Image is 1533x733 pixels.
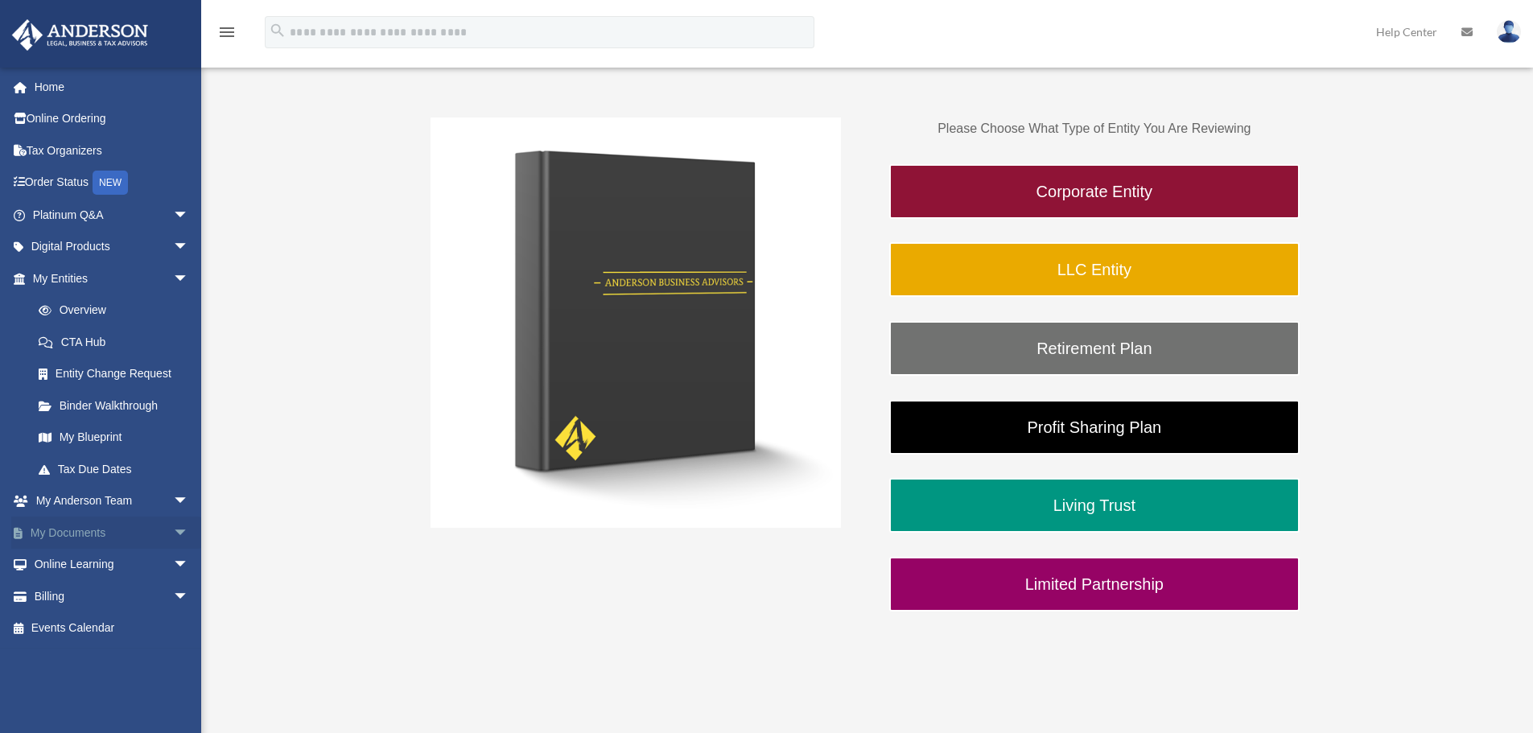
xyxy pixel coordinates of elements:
[23,453,213,485] a: Tax Due Dates
[889,242,1300,297] a: LLC Entity
[23,389,205,422] a: Binder Walkthrough
[23,358,213,390] a: Entity Change Request
[173,199,205,232] span: arrow_drop_down
[11,262,213,294] a: My Entitiesarrow_drop_down
[889,164,1300,219] a: Corporate Entity
[173,231,205,264] span: arrow_drop_down
[173,517,205,550] span: arrow_drop_down
[1497,20,1521,43] img: User Pic
[23,294,213,327] a: Overview
[889,321,1300,376] a: Retirement Plan
[11,167,213,200] a: Order StatusNEW
[93,171,128,195] div: NEW
[173,485,205,518] span: arrow_drop_down
[269,22,286,39] i: search
[889,117,1300,140] p: Please Choose What Type of Entity You Are Reviewing
[11,549,213,581] a: Online Learningarrow_drop_down
[7,19,153,51] img: Anderson Advisors Platinum Portal
[889,400,1300,455] a: Profit Sharing Plan
[11,485,213,517] a: My Anderson Teamarrow_drop_down
[217,28,237,42] a: menu
[173,580,205,613] span: arrow_drop_down
[11,580,213,612] a: Billingarrow_drop_down
[217,23,237,42] i: menu
[11,231,213,263] a: Digital Productsarrow_drop_down
[11,134,213,167] a: Tax Organizers
[173,549,205,582] span: arrow_drop_down
[11,517,213,549] a: My Documentsarrow_drop_down
[23,326,213,358] a: CTA Hub
[889,478,1300,533] a: Living Trust
[11,612,213,644] a: Events Calendar
[11,71,213,103] a: Home
[23,422,213,454] a: My Blueprint
[11,199,213,231] a: Platinum Q&Aarrow_drop_down
[889,557,1300,612] a: Limited Partnership
[173,262,205,295] span: arrow_drop_down
[11,103,213,135] a: Online Ordering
